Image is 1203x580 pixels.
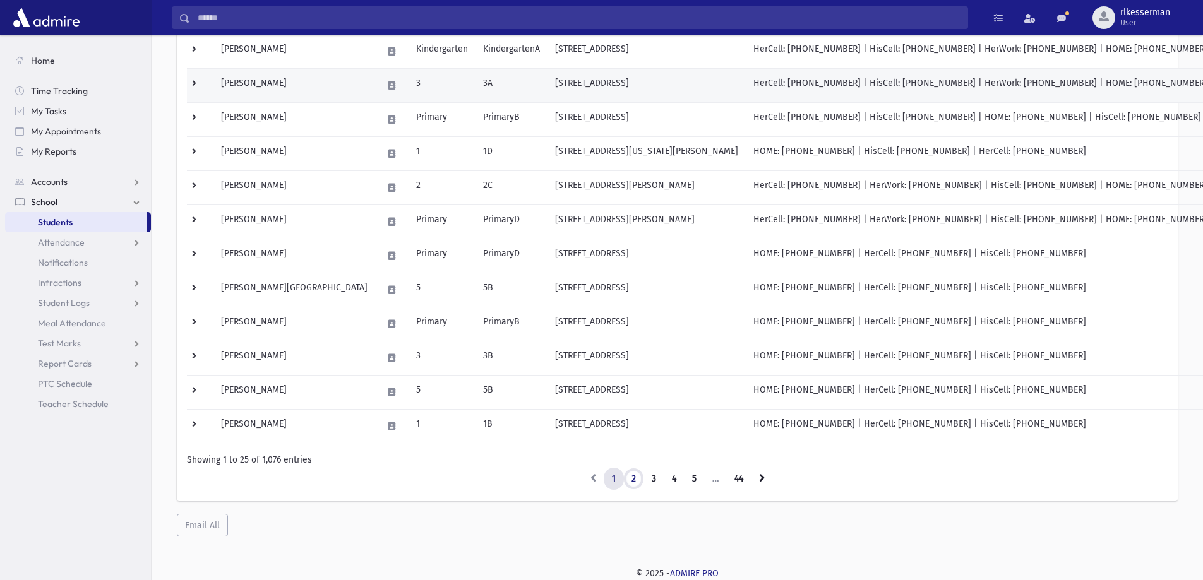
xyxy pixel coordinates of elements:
[38,277,81,288] span: Infractions
[5,172,151,192] a: Accounts
[476,375,548,409] td: 5B
[409,102,476,136] td: Primary
[213,34,375,68] td: [PERSON_NAME]
[5,252,151,273] a: Notifications
[190,6,967,29] input: Search
[548,136,746,170] td: [STREET_ADDRESS][US_STATE][PERSON_NAME]
[5,212,147,232] a: Students
[38,378,92,389] span: PTC Schedule
[5,313,151,333] a: Meal Attendance
[409,204,476,239] td: Primary
[5,81,151,101] a: Time Tracking
[31,55,55,66] span: Home
[5,353,151,374] a: Report Cards
[38,317,106,329] span: Meal Attendance
[213,68,375,102] td: [PERSON_NAME]
[31,176,68,187] span: Accounts
[5,394,151,414] a: Teacher Schedule
[213,136,375,170] td: [PERSON_NAME]
[38,398,109,410] span: Teacher Schedule
[548,102,746,136] td: [STREET_ADDRESS]
[409,341,476,375] td: 3
[476,34,548,68] td: KindergartenA
[213,239,375,273] td: [PERSON_NAME]
[31,146,76,157] span: My Reports
[476,239,548,273] td: PrimaryD
[5,121,151,141] a: My Appointments
[213,102,375,136] td: [PERSON_NAME]
[31,196,57,208] span: School
[548,68,746,102] td: [STREET_ADDRESS]
[409,375,476,409] td: 5
[38,297,90,309] span: Student Logs
[476,170,548,204] td: 2C
[213,204,375,239] td: [PERSON_NAME]
[5,192,151,212] a: School
[409,273,476,307] td: 5
[5,293,151,313] a: Student Logs
[5,101,151,121] a: My Tasks
[177,514,228,536] button: Email All
[5,333,151,353] a: Test Marks
[476,204,548,239] td: PrimaryD
[213,375,375,409] td: [PERSON_NAME]
[548,409,746,443] td: [STREET_ADDRESS]
[1120,8,1170,18] span: rlkesserman
[1120,18,1170,28] span: User
[213,273,375,307] td: [PERSON_NAME][GEOGRAPHIC_DATA]
[38,257,88,268] span: Notifications
[548,273,746,307] td: [STREET_ADDRESS]
[31,105,66,117] span: My Tasks
[5,232,151,252] a: Attendance
[548,204,746,239] td: [STREET_ADDRESS][PERSON_NAME]
[726,468,751,490] a: 44
[409,68,476,102] td: 3
[476,68,548,102] td: 3A
[213,409,375,443] td: [PERSON_NAME]
[604,468,624,490] a: 1
[476,136,548,170] td: 1D
[548,341,746,375] td: [STREET_ADDRESS]
[476,307,548,341] td: PrimaryB
[409,409,476,443] td: 1
[670,568,719,579] a: ADMIRE PRO
[5,50,151,71] a: Home
[172,567,1183,580] div: © 2025 -
[548,375,746,409] td: [STREET_ADDRESS]
[409,307,476,341] td: Primary
[409,136,476,170] td: 1
[476,341,548,375] td: 3B
[548,34,746,68] td: [STREET_ADDRESS]
[643,468,664,490] a: 3
[31,126,101,137] span: My Appointments
[31,85,88,97] span: Time Tracking
[476,102,548,136] td: PrimaryB
[409,239,476,273] td: Primary
[476,409,548,443] td: 1B
[409,34,476,68] td: Kindergarten
[187,453,1168,466] div: Showing 1 to 25 of 1,076 entries
[548,239,746,273] td: [STREET_ADDRESS]
[409,170,476,204] td: 2
[5,273,151,293] a: Infractions
[213,170,375,204] td: [PERSON_NAME]
[623,468,644,490] a: 2
[10,5,83,30] img: AdmirePro
[684,468,705,490] a: 5
[213,341,375,375] td: [PERSON_NAME]
[476,273,548,307] td: 5B
[5,374,151,394] a: PTC Schedule
[213,307,375,341] td: [PERSON_NAME]
[548,170,746,204] td: [STREET_ADDRESS][PERSON_NAME]
[5,141,151,162] a: My Reports
[548,307,746,341] td: [STREET_ADDRESS]
[38,358,92,369] span: Report Cards
[664,468,685,490] a: 4
[38,338,81,349] span: Test Marks
[38,216,73,228] span: Students
[38,237,85,248] span: Attendance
